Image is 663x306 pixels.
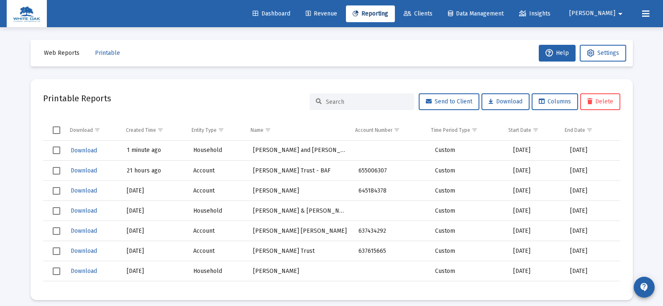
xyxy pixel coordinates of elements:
td: Account [187,281,247,301]
td: [DATE] [507,261,564,281]
td: Account [187,161,247,181]
td: Nardontonia, Dan & Teresa Household [247,201,353,221]
td: Household [187,201,247,221]
td: [DATE] [121,281,187,301]
td: [DATE] [564,161,620,181]
td: [DATE] [507,161,564,181]
td: [DATE] [564,261,620,281]
span: Download [489,98,522,105]
button: Delete [580,93,620,110]
a: Clients [397,5,439,22]
td: [PERSON_NAME] Trust - BAF [247,161,353,181]
td: Custom [429,181,507,201]
button: Download [70,185,98,197]
td: Column End Date [559,120,614,140]
td: [PERSON_NAME] and [PERSON_NAME] Household [247,141,353,161]
img: Dashboard [13,5,41,22]
span: Dashboard [253,10,290,17]
span: Send to Client [426,98,472,105]
div: Select row [53,167,60,175]
td: [DATE] [507,181,564,201]
mat-icon: contact_support [639,282,649,292]
button: Download [481,93,530,110]
div: Select row [53,227,60,235]
td: [DATE] [564,241,620,261]
div: Start Date [508,127,531,134]
td: 1 minute ago [121,141,187,161]
td: Column Entity Type [186,120,245,140]
td: [DATE] [507,281,564,301]
span: Clients [404,10,433,17]
div: Select row [53,288,60,295]
td: Custom [429,201,507,221]
div: Entity Type [192,127,217,134]
td: [DATE] [564,281,620,301]
span: Reporting [353,10,388,17]
td: [DATE] [121,181,187,201]
td: Account [187,221,247,241]
span: Download [71,207,97,214]
td: Custom [429,281,507,301]
td: [PERSON_NAME] [247,181,353,201]
span: Show filter options for column 'Account Number' [394,127,400,133]
span: Show filter options for column 'Name' [265,127,271,133]
button: Printable [88,45,127,62]
td: Custom [429,161,507,181]
div: Select row [53,187,60,195]
div: Select row [53,267,60,275]
button: Help [539,45,576,62]
td: [DATE] [564,221,620,241]
td: Column Account Number [349,120,425,140]
td: Column Download [64,120,120,140]
span: Download [71,167,97,174]
td: Column Start Date [502,120,559,140]
span: Download [71,147,97,154]
td: [DATE] [507,201,564,221]
a: Reporting [346,5,395,22]
td: [PERSON_NAME] & [PERSON_NAME] IRA [247,281,353,301]
button: Download [70,265,98,277]
span: Printable [95,49,120,57]
div: Time Period Type [431,127,470,134]
span: Show filter options for column 'Entity Type' [218,127,224,133]
span: Revenue [306,10,337,17]
td: [DATE] [121,201,187,221]
div: Created Time [126,127,156,134]
button: Download [70,165,98,177]
button: Settings [580,45,626,62]
h2: Printable Reports [43,92,111,105]
td: [DATE] [564,181,620,201]
td: [PERSON_NAME] [247,261,353,281]
a: Insights [512,5,557,22]
a: Revenue [299,5,344,22]
button: Web Reports [37,45,86,62]
td: 655006307 [353,161,429,181]
td: Account [187,241,247,261]
div: Select row [53,207,60,215]
span: Delete [587,98,613,105]
td: Custom [429,261,507,281]
td: Column Time Period Type [425,120,502,140]
div: Name [251,127,264,134]
span: Web Reports [44,49,79,57]
td: [DATE] [507,141,564,161]
div: End Date [565,127,585,134]
span: Download [71,267,97,275]
td: 21 hours ago [121,161,187,181]
a: Dashboard [246,5,297,22]
div: Account Number [355,127,392,134]
mat-icon: arrow_drop_down [615,5,625,22]
button: Send to Client [419,93,479,110]
td: [DATE] [507,221,564,241]
td: Column Name [245,120,349,140]
span: Columns [539,98,571,105]
td: Account [187,181,247,201]
div: Data grid [43,120,620,288]
div: Select all [53,126,60,134]
button: [PERSON_NAME] [559,5,635,22]
td: [DATE] [121,261,187,281]
span: Show filter options for column 'Download' [94,127,100,133]
td: Custom [429,141,507,161]
td: Household [187,141,247,161]
td: [PERSON_NAME] [PERSON_NAME] [247,221,353,241]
